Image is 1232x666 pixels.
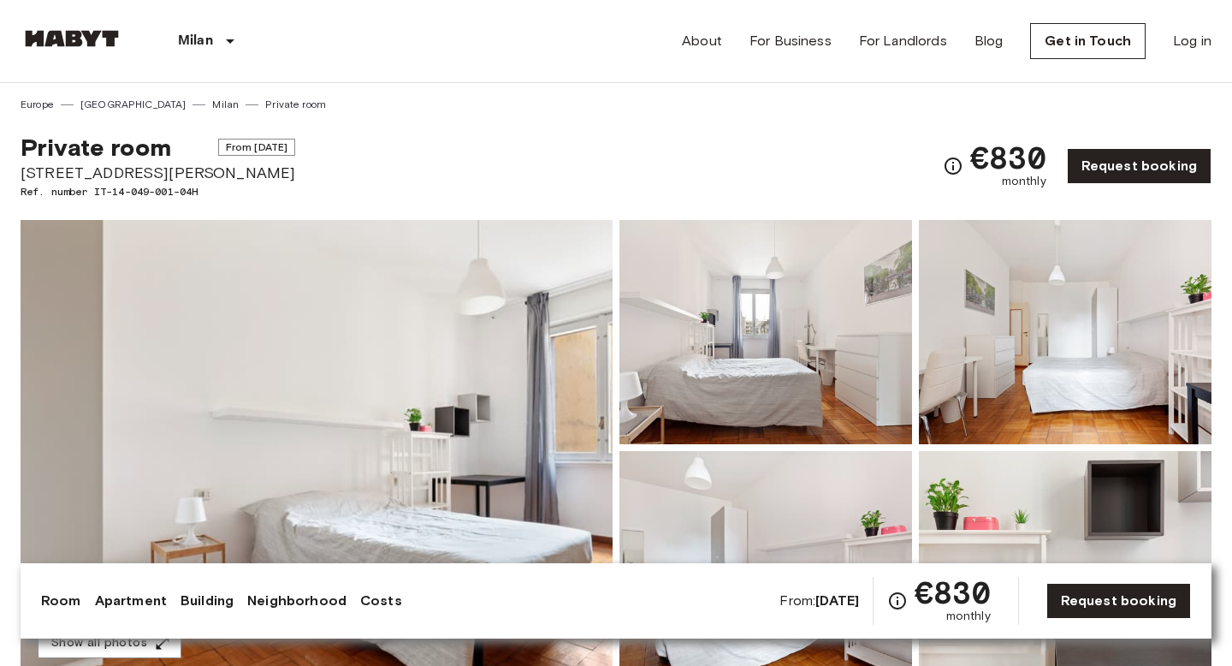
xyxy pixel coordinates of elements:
a: Apartment [95,591,167,611]
a: Milan [212,97,239,112]
span: Private room [21,133,171,162]
a: Log in [1173,31,1211,51]
a: About [682,31,722,51]
span: Ref. number IT-14-049-001-04H [21,184,295,199]
img: Habyt [21,30,123,47]
svg: Check cost overview for full price breakdown. Please note that discounts apply to new joiners onl... [943,156,963,176]
a: Room [41,591,81,611]
button: Show all photos [38,627,181,659]
span: monthly [946,608,991,625]
a: [GEOGRAPHIC_DATA] [80,97,187,112]
a: Neighborhood [247,591,346,611]
span: monthly [1002,173,1046,190]
a: Request booking [1067,148,1211,184]
a: Costs [360,591,402,611]
svg: Check cost overview for full price breakdown. Please note that discounts apply to new joiners onl... [887,591,908,611]
b: [DATE] [815,592,859,609]
span: [STREET_ADDRESS][PERSON_NAME] [21,162,295,184]
a: Private room [265,97,326,112]
a: For Landlords [859,31,947,51]
img: Picture of unit IT-14-049-001-04H [919,220,1211,444]
span: €830 [970,142,1046,173]
a: Get in Touch [1030,23,1146,59]
span: From: [779,592,859,610]
a: Request booking [1046,583,1191,619]
span: €830 [915,577,991,608]
img: Picture of unit IT-14-049-001-04H [619,220,912,444]
a: Blog [974,31,1004,51]
a: For Business [749,31,832,51]
a: Building [181,591,234,611]
a: Europe [21,97,54,112]
span: From [DATE] [218,139,296,156]
p: Milan [178,31,213,51]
